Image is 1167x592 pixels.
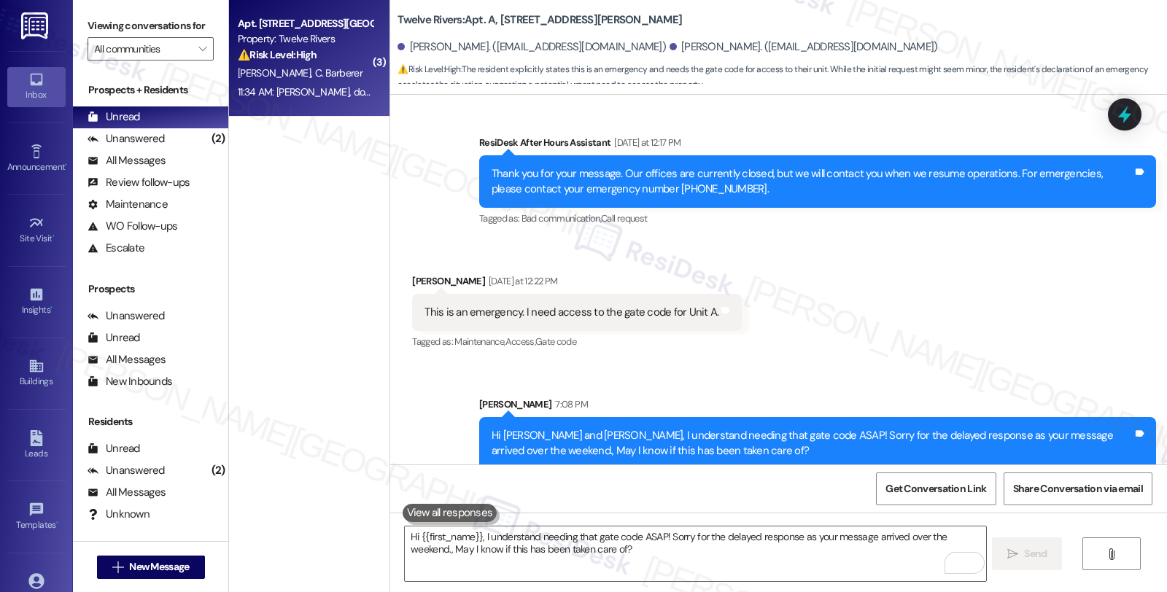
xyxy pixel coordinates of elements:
[405,526,985,581] textarea: To enrich screen reader interactions, please activate Accessibility in Grammarly extension settings
[876,472,996,505] button: Get Conversation Link
[238,48,317,61] strong: ⚠️ Risk Level: High
[412,273,742,294] div: [PERSON_NAME]
[238,31,373,47] div: Property: Twelve Rivers
[238,66,315,79] span: [PERSON_NAME]
[424,305,718,320] div: This is an emergency. I need access to the gate code for Unit A.
[208,459,229,482] div: (2)
[1007,548,1018,560] i: 
[479,208,1156,229] div: Tagged as:
[1106,548,1117,560] i: 
[88,175,190,190] div: Review follow-ups
[1013,481,1143,496] span: Share Conversation via email
[88,507,150,522] div: Unknown
[485,273,557,289] div: [DATE] at 12:22 PM
[1004,472,1152,505] button: Share Conversation via email
[398,63,460,75] strong: ⚠️ Risk Level: High
[88,197,168,212] div: Maintenance
[601,212,647,225] span: Call request
[412,331,742,352] div: Tagged as:
[198,43,206,55] i: 
[97,556,205,579] button: New Message
[522,212,601,225] span: Bad communication ,
[53,231,55,241] span: •
[88,374,172,389] div: New Inbounds
[535,335,576,348] span: Gate code
[56,518,58,528] span: •
[238,85,493,98] div: 11:34 AM: [PERSON_NAME], do you have any updates for us?
[88,153,166,168] div: All Messages
[7,67,66,106] a: Inbox
[88,352,166,367] div: All Messages
[610,135,681,150] div: [DATE] at 12:17 PM
[315,66,362,79] span: C. Barberer
[670,39,938,55] div: [PERSON_NAME]. ([EMAIL_ADDRESS][DOMAIN_NAME])
[7,426,66,465] a: Leads
[7,497,66,537] a: Templates •
[112,561,123,573] i: 
[1024,546,1047,561] span: Send
[21,12,51,39] img: ResiDesk Logo
[885,481,986,496] span: Get Conversation Link
[129,559,189,575] span: New Message
[238,16,373,31] div: Apt. [STREET_ADDRESS][GEOGRAPHIC_DATA][PERSON_NAME][STREET_ADDRESS][PERSON_NAME]
[551,397,587,412] div: 7:08 PM
[88,131,165,147] div: Unanswered
[50,303,53,313] span: •
[398,39,666,55] div: [PERSON_NAME]. ([EMAIL_ADDRESS][DOMAIN_NAME])
[65,160,67,170] span: •
[88,15,214,37] label: Viewing conversations for
[88,441,140,456] div: Unread
[492,166,1133,198] div: Thank you for your message. Our offices are currently closed, but we will contact you when we res...
[454,335,505,348] span: Maintenance ,
[208,128,229,150] div: (2)
[398,12,682,28] b: Twelve Rivers: Apt. A, [STREET_ADDRESS][PERSON_NAME]
[73,281,228,297] div: Prospects
[88,109,140,125] div: Unread
[73,82,228,98] div: Prospects + Residents
[88,463,165,478] div: Unanswered
[94,37,190,61] input: All communities
[88,308,165,324] div: Unanswered
[505,335,535,348] span: Access ,
[492,428,1133,459] div: Hi [PERSON_NAME] and [PERSON_NAME], I understand needing that gate code ASAP! Sorry for the delay...
[7,354,66,393] a: Buildings
[7,211,66,250] a: Site Visit •
[73,414,228,429] div: Residents
[7,282,66,322] a: Insights •
[479,397,1156,417] div: [PERSON_NAME]
[992,537,1063,570] button: Send
[88,485,166,500] div: All Messages
[88,241,144,256] div: Escalate
[398,62,1167,93] span: : The resident explicitly states this is an emergency and needs the gate code for access to their...
[88,330,140,346] div: Unread
[479,135,1156,155] div: ResiDesk After Hours Assistant
[88,219,177,234] div: WO Follow-ups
